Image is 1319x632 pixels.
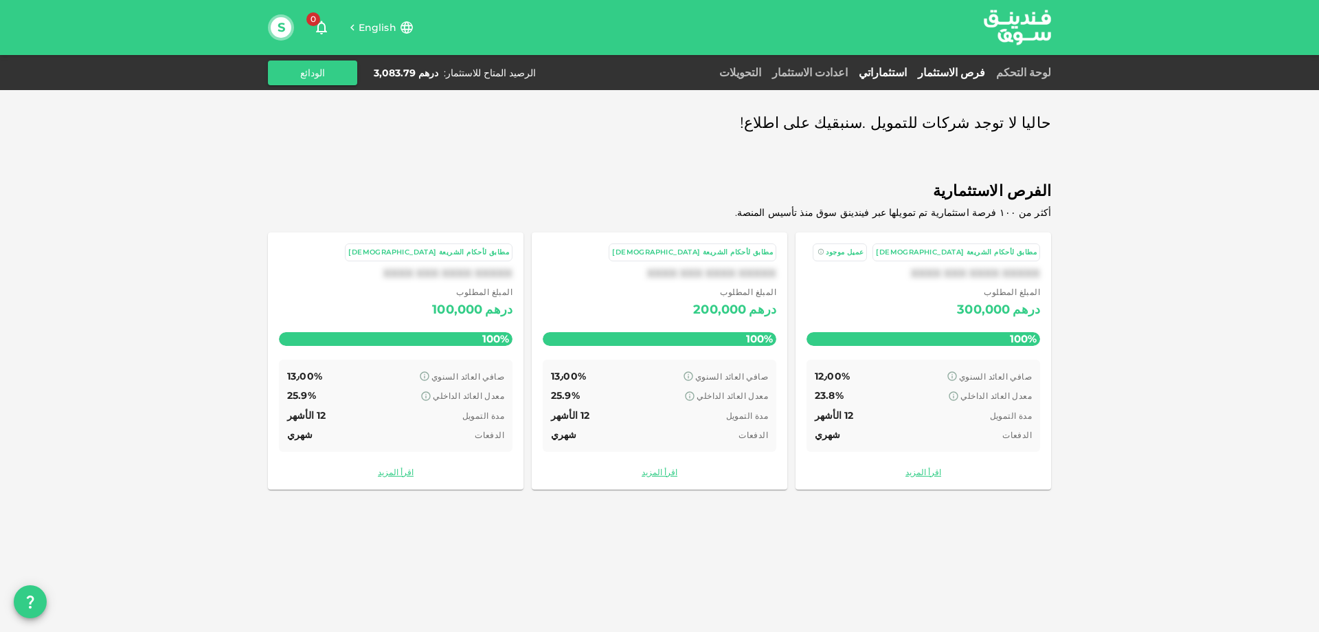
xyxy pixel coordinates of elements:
span: الدفعات [475,430,504,440]
span: 12 الأشهر [551,409,589,422]
span: شهري [815,428,841,441]
div: الرصيد المتاح للاستثمار : [444,66,536,80]
a: مطابق لأحكام الشريعة [DEMOGRAPHIC_DATA]XXXX XXX XXXX XXXXX المبلغ المطلوب درهم200,000100% صافي ال... [532,232,787,490]
div: XXXX XXX XXXX XXXXX [543,267,776,280]
span: الدفعات [1002,430,1032,440]
span: 12 الأشهر [287,409,326,422]
a: استثماراتي [853,66,912,79]
div: 300,000 [957,299,1010,321]
button: 0 [308,14,335,41]
span: 25.9% [551,389,580,402]
span: 25.9% [287,389,316,402]
span: صافي العائد السنوي [431,371,504,382]
a: اعدادت الاستثمار [767,66,853,79]
span: معدل العائد الداخلي [433,391,504,401]
img: logo [966,1,1069,54]
span: 100% [743,329,776,349]
a: فرص الاستثمار [912,66,991,79]
span: 23.8% [815,389,844,402]
div: مطابق لأحكام الشريعة [DEMOGRAPHIC_DATA] [612,247,773,259]
span: 13٫00% [551,370,586,382]
span: 100% [479,329,512,349]
div: 100,000 [432,299,482,321]
span: 12٫00% [815,370,850,382]
div: مطابق لأحكام الشريعة [DEMOGRAPHIC_DATA] [348,247,509,259]
a: مطابق لأحكام الشريعة [DEMOGRAPHIC_DATA]XXXX XXX XXXX XXXXX المبلغ المطلوب درهم100,000100% صافي ال... [268,232,523,490]
span: مدة التمويل [990,411,1032,421]
button: question [14,585,47,618]
div: مطابق لأحكام الشريعة [DEMOGRAPHIC_DATA] [876,247,1037,259]
span: English [359,21,396,34]
span: الفرص الاستثمارية [268,178,1051,205]
span: صافي العائد السنوي [695,371,768,382]
span: مدة التمويل [726,411,768,421]
span: المبلغ المطلوب [432,285,512,299]
span: 13٫00% [287,370,322,382]
a: لوحة التحكم [991,66,1051,79]
span: أكثر من ١٠٠ فرصة استثمارية تم تمويلها عبر فيندينق سوق منذ تأسيس المنصة. [735,206,1051,219]
a: التحويلات [714,66,767,79]
a: اقرأ المزيد [807,466,1040,479]
span: المبلغ المطلوب [957,285,1040,299]
div: درهم [485,299,512,321]
span: شهري [287,428,313,441]
span: 0 [306,12,320,26]
span: المبلغ المطلوب [693,285,776,299]
span: معدل العائد الداخلي [960,391,1032,401]
span: صافي العائد السنوي [959,371,1032,382]
span: حاليا لا توجد شركات للتمويل .سنبقيك على اطلاع! [740,110,1051,137]
span: عميل موجود [826,248,864,257]
span: 100% [1006,329,1040,349]
div: XXXX XXX XXXX XXXXX [279,267,512,280]
div: XXXX XXX XXXX XXXXX [807,267,1040,280]
span: شهري [551,428,577,441]
div: درهم 3,083.79 [374,66,438,80]
a: اقرأ المزيد [543,466,776,479]
a: مطابق لأحكام الشريعة [DEMOGRAPHIC_DATA] عميل موجودXXXX XXX XXXX XXXXX المبلغ المطلوب درهم300,0001... [796,232,1051,490]
button: S [271,17,291,38]
div: درهم [1013,299,1040,321]
button: الودائع [268,61,357,85]
span: الدفعات [739,430,768,440]
a: اقرأ المزيد [279,466,512,479]
a: logo [984,1,1051,54]
span: معدل العائد الداخلي [697,391,768,401]
span: مدة التمويل [462,411,504,421]
div: درهم [749,299,776,321]
div: 200,000 [693,299,746,321]
span: 12 الأشهر [815,409,853,422]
